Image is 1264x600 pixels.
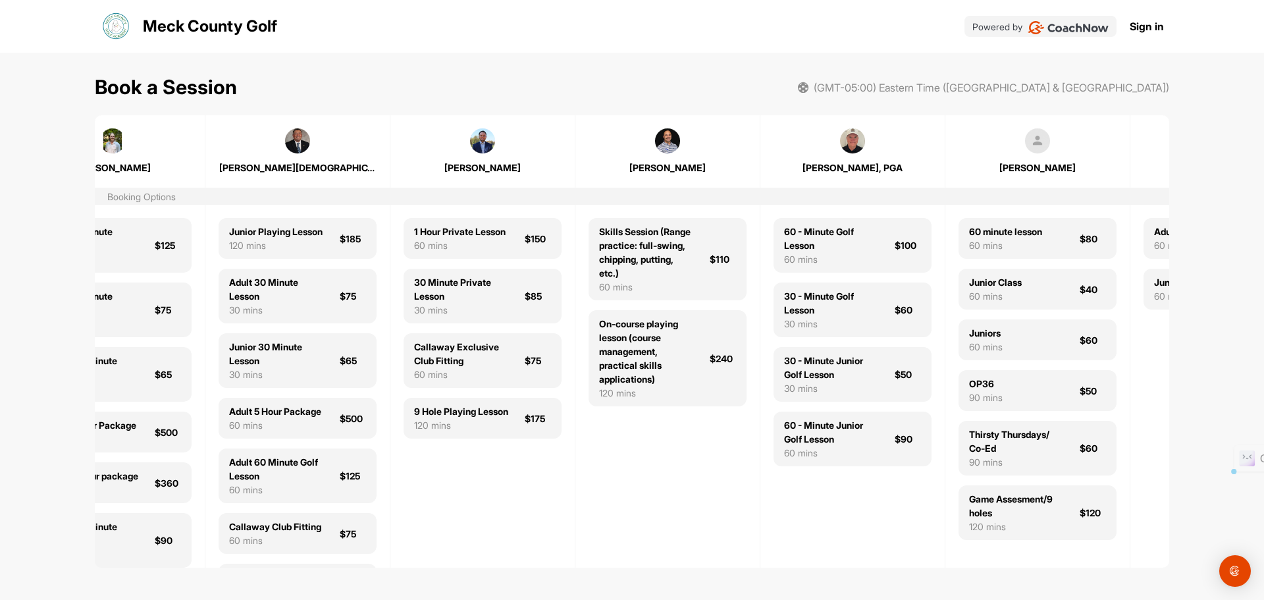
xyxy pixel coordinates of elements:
[100,128,125,153] img: square_29e09460c2532e4988273bfcbdb7e236.jpg
[1154,225,1209,238] div: Adult Lesson
[1080,232,1106,246] div: $80
[414,303,509,317] div: 30 mins
[969,275,1022,289] div: Junior Class
[155,533,181,547] div: $90
[414,418,508,432] div: 120 mins
[229,404,321,418] div: Adult 5 Hour Package
[1219,555,1251,587] div: Open Intercom Messenger
[784,446,879,460] div: 60 mins
[229,533,321,547] div: 60 mins
[143,14,277,38] p: Meck County Golf
[969,377,1003,391] div: OP36
[599,317,694,386] div: On-course playing lesson (course management, practical skills applications)
[229,368,324,381] div: 30 mins
[655,128,680,153] img: square_f2a1511b8fed603321472b69dd7d370b.jpg
[969,340,1003,354] div: 60 mins
[895,238,921,252] div: $100
[229,520,321,533] div: Callaway Club Fitting
[340,412,366,425] div: $500
[784,289,879,317] div: 30 - Minute Golf Lesson
[840,128,865,153] img: square_68597e2ca94eae6e0acad86b17dd7929.jpg
[969,326,1003,340] div: Juniors
[1130,18,1164,34] a: Sign in
[470,128,495,153] img: square_43d63d875b6a0cb55146152b0ebbdb22.jpg
[895,368,921,381] div: $50
[101,11,132,42] img: logo
[599,386,694,400] div: 120 mins
[229,483,324,497] div: 60 mins
[784,252,879,266] div: 60 mins
[1080,283,1106,296] div: $40
[229,225,323,238] div: Junior Playing Lesson
[414,238,506,252] div: 60 mins
[1154,275,1211,289] div: Junior lesson
[155,476,181,490] div: $360
[969,427,1064,455] div: Thirsty Thursdays/ Co-Ed
[969,238,1042,252] div: 60 mins
[895,303,921,317] div: $60
[229,340,324,368] div: Junior 30 Minute Lesson
[784,317,879,331] div: 30 mins
[525,354,551,368] div: $75
[107,190,176,204] div: Booking Options
[784,381,879,395] div: 30 mins
[1080,441,1106,455] div: $60
[340,232,366,246] div: $185
[155,303,181,317] div: $75
[34,161,191,175] div: [PERSON_NAME]
[229,418,321,432] div: 60 mins
[710,352,736,366] div: $240
[155,368,181,381] div: $65
[414,225,506,238] div: 1 Hour Private Lesson
[1080,333,1106,347] div: $60
[229,303,324,317] div: 30 mins
[229,238,323,252] div: 120 mins
[155,238,181,252] div: $125
[525,289,551,303] div: $85
[1080,384,1106,398] div: $50
[969,391,1003,404] div: 90 mins
[972,20,1022,34] p: Powered by
[414,368,509,381] div: 60 mins
[414,275,509,303] div: 30 Minute Private Lesson
[969,225,1042,238] div: 60 minute lesson
[589,161,746,175] div: [PERSON_NAME]
[1154,289,1211,303] div: 60 mins
[814,80,1169,95] span: (GMT-05:00) Eastern Time ([GEOGRAPHIC_DATA] & [GEOGRAPHIC_DATA])
[1080,506,1106,520] div: $120
[340,354,366,368] div: $65
[340,289,366,303] div: $75
[969,492,1064,520] div: Game Assesment/9 holes
[784,354,879,381] div: 30 - Minute Junior Golf Lesson
[414,404,508,418] div: 9 Hole Playing Lesson
[710,252,736,266] div: $110
[155,425,181,439] div: $500
[774,161,931,175] div: [PERSON_NAME], PGA
[340,527,366,541] div: $75
[969,520,1064,533] div: 120 mins
[599,280,694,294] div: 60 mins
[285,128,310,153] img: square_aa159f7e4bb146cb278356b85c699fcb.jpg
[599,225,694,280] div: Skills Session (Range practice: full-swing, chipping, putting, etc.)
[1028,21,1109,34] img: CoachNow
[969,289,1022,303] div: 60 mins
[1154,238,1209,252] div: 60 mins
[525,232,551,246] div: $150
[969,455,1064,469] div: 90 mins
[219,161,376,175] div: [PERSON_NAME][DEMOGRAPHIC_DATA]
[414,340,509,368] div: Callaway Exclusive Club Fitting
[1025,128,1050,153] img: square_default-ef6cabf814de5a2bf16c804365e32c732080f9872bdf737d349900a9daf73cf9.png
[95,72,237,102] h1: Book a Session
[340,469,366,483] div: $125
[784,225,879,252] div: 60 - Minute Golf Lesson
[525,412,551,425] div: $175
[959,161,1116,175] div: [PERSON_NAME]
[784,418,879,446] div: 60 - Minute Junior Golf Lesson
[229,455,324,483] div: Adult 60 Minute Golf Lesson
[404,161,561,175] div: [PERSON_NAME]
[229,275,324,303] div: Adult 30 Minute Lesson
[895,432,921,446] div: $90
